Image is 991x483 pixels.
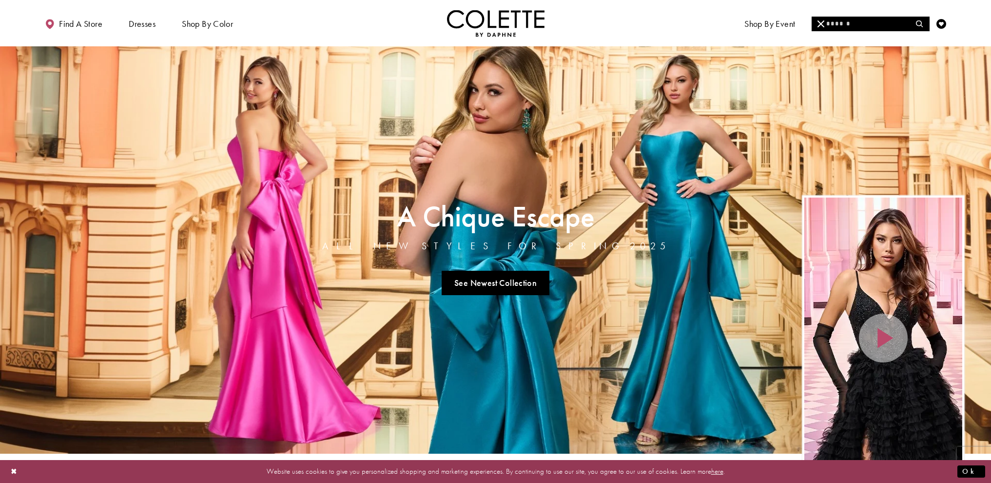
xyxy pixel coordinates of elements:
ul: Slider Links [319,267,672,299]
span: Shop by color [179,10,235,37]
span: Find a store [59,19,102,29]
a: Visit Home Page [447,10,544,37]
img: Colette by Daphne [447,10,544,37]
a: Toggle search [913,10,927,37]
input: Search [812,17,929,31]
span: Dresses [126,10,158,37]
button: Submit Search [910,17,929,31]
button: Close Dialog [6,463,22,480]
span: Shop By Event [742,10,797,37]
div: Search form [812,17,930,31]
a: Find a store [42,10,105,37]
a: See Newest Collection A Chique Escape All New Styles For Spring 2025 [442,271,550,295]
span: Dresses [129,19,155,29]
a: Meet the designer [819,10,892,37]
span: Shop By Event [744,19,795,29]
span: Shop by color [182,19,233,29]
p: Website uses cookies to give you personalized shopping and marketing experiences. By continuing t... [70,465,921,478]
button: Submit Dialog [957,465,985,478]
a: Check Wishlist [934,10,949,37]
button: Close Search [812,17,831,31]
a: here [711,466,723,476]
span: Play Slide #15 Video [690,460,797,469]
